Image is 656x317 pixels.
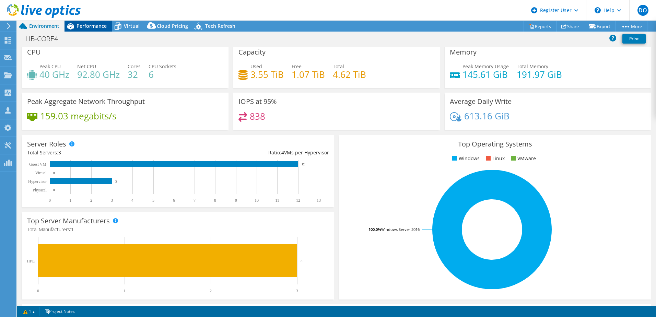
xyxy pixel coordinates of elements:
span: Peak Memory Usage [462,63,509,70]
text: 11 [275,198,279,203]
span: Free [292,63,302,70]
h4: 191.97 GiB [517,71,562,78]
span: Peak CPU [39,63,61,70]
text: 3 [301,259,303,263]
tspan: 100.0% [368,227,381,232]
text: 12 [296,198,300,203]
h3: Top Operating Systems [344,140,646,148]
text: 9 [235,198,237,203]
a: More [616,21,647,32]
li: Linux [484,155,505,162]
h3: Peak Aggregate Network Throughput [27,98,145,105]
div: Ratio: VMs per Hypervisor [178,149,329,156]
text: 1 [69,198,71,203]
h4: 613.16 GiB [464,112,509,120]
h3: CPU [27,48,41,56]
tspan: Windows Server 2016 [381,227,420,232]
span: Virtual [124,23,140,29]
text: Virtual [35,171,47,175]
text: 0 [49,198,51,203]
h3: Server Roles [27,140,66,148]
h3: Capacity [238,48,266,56]
span: Total [333,63,344,70]
h4: 92.80 GHz [77,71,120,78]
text: 6 [173,198,175,203]
text: 0 [37,289,39,293]
text: 3 [111,198,113,203]
a: Print [622,34,646,44]
span: DO [637,5,648,16]
text: Hypervisor [28,179,47,184]
text: 3 [296,289,298,293]
text: HPE [27,259,35,263]
h4: 6 [149,71,176,78]
text: 10 [255,198,259,203]
h4: Total Manufacturers: [27,226,329,233]
a: Export [584,21,616,32]
h4: 40 GHz [39,71,69,78]
text: 2 [210,289,212,293]
h1: LIB-CORE4 [22,35,69,43]
span: Cloud Pricing [157,23,188,29]
text: 13 [317,198,321,203]
text: 2 [90,198,92,203]
a: Reports [524,21,557,32]
text: 0 [53,188,55,192]
span: Net CPU [77,63,96,70]
text: 8 [214,198,216,203]
h4: 4.62 TiB [333,71,366,78]
span: Total Memory [517,63,548,70]
li: VMware [509,155,536,162]
span: Cores [128,63,141,70]
text: 4 [131,198,133,203]
h4: 838 [250,113,265,120]
text: 3 [115,180,117,183]
text: 5 [152,198,154,203]
span: Used [250,63,262,70]
span: 3 [58,149,61,156]
li: Windows [450,155,480,162]
h4: 159.03 megabits/s [40,112,116,120]
h4: 32 [128,71,141,78]
text: 12 [302,163,305,166]
text: 1 [124,289,126,293]
h3: IOPS at 95% [238,98,277,105]
a: 1 [19,307,40,316]
h4: 3.55 TiB [250,71,284,78]
span: 1 [71,226,74,233]
span: 4 [281,149,284,156]
text: 0 [53,171,55,175]
text: Physical [33,188,47,192]
h4: 1.07 TiB [292,71,325,78]
text: Guest VM [29,162,46,167]
svg: \n [595,7,601,13]
div: Total Servers: [27,149,178,156]
h3: Average Daily Write [450,98,512,105]
span: Performance [77,23,107,29]
a: Share [556,21,584,32]
span: Environment [29,23,59,29]
h4: 145.61 GiB [462,71,509,78]
a: Project Notes [39,307,80,316]
span: CPU Sockets [149,63,176,70]
h3: Top Server Manufacturers [27,217,110,225]
span: Tech Refresh [205,23,235,29]
h3: Memory [450,48,477,56]
text: 7 [194,198,196,203]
